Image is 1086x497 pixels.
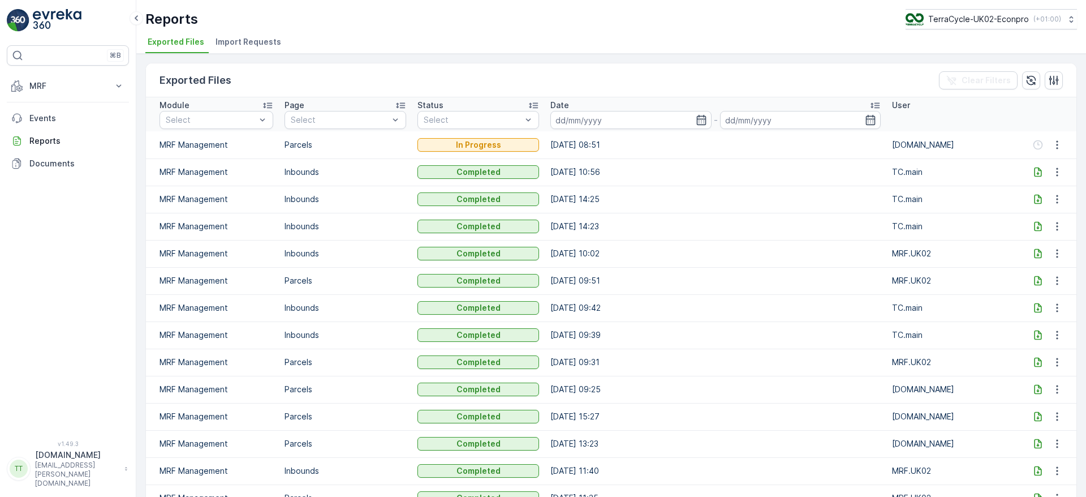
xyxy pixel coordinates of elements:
[145,10,198,28] p: Reports
[7,75,129,97] button: MRF
[886,240,1019,267] td: MRF.UK02
[146,322,279,349] td: MRF Management
[417,301,539,315] button: Completed
[279,213,412,240] td: Inbounds
[456,384,501,395] p: Completed
[7,449,129,488] button: TT[DOMAIN_NAME][EMAIL_ADDRESS][PERSON_NAME][DOMAIN_NAME]
[160,100,189,111] p: Module
[892,100,910,111] p: User
[545,267,886,294] td: [DATE] 09:51
[456,302,501,314] p: Completed
[417,355,539,369] button: Completed
[545,131,886,158] td: [DATE] 08:51
[160,72,231,88] p: Exported Files
[146,294,279,322] td: MRF Management
[906,13,924,25] img: terracycle_logo_wKaHoWT.png
[456,465,501,477] p: Completed
[886,349,1019,376] td: MRF.UK02
[545,403,886,430] td: [DATE] 15:27
[29,135,124,147] p: Reports
[279,403,412,430] td: Parcels
[279,186,412,213] td: Inbounds
[886,158,1019,186] td: TC.main
[417,100,443,111] p: Status
[886,131,1019,158] td: [DOMAIN_NAME]
[545,213,886,240] td: [DATE] 14:23
[545,349,886,376] td: [DATE] 09:31
[417,464,539,478] button: Completed
[279,158,412,186] td: Inbounds
[545,158,886,186] td: [DATE] 10:56
[886,322,1019,349] td: TC.main
[279,430,412,457] td: Parcels
[417,410,539,423] button: Completed
[146,213,279,240] td: MRF Management
[456,221,501,232] p: Completed
[886,376,1019,403] td: [DOMAIN_NAME]
[285,100,304,111] p: Page
[424,114,522,126] p: Select
[456,329,501,341] p: Completed
[545,322,886,349] td: [DATE] 09:39
[29,158,124,169] p: Documents
[146,186,279,213] td: MRF Management
[886,213,1019,240] td: TC.main
[35,461,119,488] p: [EMAIL_ADDRESS][PERSON_NAME][DOMAIN_NAME]
[456,194,501,205] p: Completed
[7,152,129,175] a: Documents
[110,51,121,60] p: ⌘B
[7,130,129,152] a: Reports
[417,383,539,396] button: Completed
[962,75,1011,86] p: Clear Filters
[279,376,412,403] td: Parcels
[456,139,501,151] p: In Progress
[720,111,881,129] input: dd/mm/yyyy
[456,411,501,422] p: Completed
[417,274,539,288] button: Completed
[417,165,539,179] button: Completed
[216,36,281,48] span: Import Requests
[886,267,1019,294] td: MRF.UK02
[545,294,886,322] td: [DATE] 09:42
[7,440,129,447] span: v 1.49.3
[939,71,1018,89] button: Clear Filters
[146,267,279,294] td: MRF Management
[886,403,1019,430] td: [DOMAIN_NAME]
[279,322,412,349] td: Inbounds
[279,457,412,485] td: Inbounds
[456,248,501,259] p: Completed
[456,275,501,286] p: Completed
[29,113,124,124] p: Events
[279,294,412,322] td: Inbounds
[906,9,1077,29] button: TerraCycle-UK02-Econpro(+01:00)
[417,220,539,233] button: Completed
[279,349,412,376] td: Parcels
[10,460,28,478] div: TT
[148,36,204,48] span: Exported Files
[146,376,279,403] td: MRF Management
[279,267,412,294] td: Parcels
[146,430,279,457] td: MRF Management
[886,430,1019,457] td: [DOMAIN_NAME]
[545,430,886,457] td: [DATE] 13:23
[545,240,886,267] td: [DATE] 10:02
[417,192,539,206] button: Completed
[417,247,539,260] button: Completed
[550,111,711,129] input: dd/mm/yyyy
[279,131,412,158] td: Parcels
[886,457,1019,485] td: MRF.UK02
[33,9,81,32] img: logo_light-DOdMpM7g.png
[146,403,279,430] td: MRF Management
[291,114,389,126] p: Select
[545,457,886,485] td: [DATE] 11:40
[545,376,886,403] td: [DATE] 09:25
[456,166,501,178] p: Completed
[545,186,886,213] td: [DATE] 14:25
[7,107,129,130] a: Events
[550,100,569,111] p: Date
[417,138,539,152] button: In Progress
[166,114,256,126] p: Select
[886,186,1019,213] td: TC.main
[456,438,501,449] p: Completed
[146,457,279,485] td: MRF Management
